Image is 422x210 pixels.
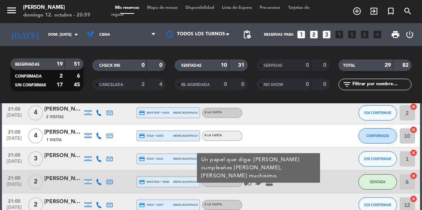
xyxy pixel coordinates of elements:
span: SIN CONFIRMAR [15,83,46,87]
i: looks_two [309,30,319,40]
i: looks_6 [360,30,370,40]
span: Pre-acceso [256,6,284,10]
span: [DATE] [5,159,24,168]
i: looks_3 [322,30,332,40]
strong: 10 [221,63,227,68]
i: [DATE] [6,26,44,43]
span: mercadopago [173,202,198,207]
i: add_circle_outline [352,7,362,16]
i: turned_in_not [386,7,395,16]
span: visa * 6393 [139,133,163,139]
i: looks_5 [347,30,357,40]
i: power_settings_new [405,30,414,39]
button: menu [6,5,17,19]
div: [PERSON_NAME] [44,128,83,137]
span: 21:00 [5,127,24,136]
div: [PERSON_NAME] [23,4,90,12]
div: Un papel que diga: [PERSON_NAME] cumpleaños [PERSON_NAME], [PERSON_NAME] muchisimo. [201,156,316,180]
i: credit_card [139,110,145,116]
input: Filtrar por nombre... [352,80,411,89]
span: NO SHOW [264,83,283,87]
i: cancel [410,103,418,111]
i: looks_one [296,30,306,40]
span: visa * 1007 [139,202,163,208]
span: CONFIRMADA [366,134,389,138]
span: 4 [28,105,43,121]
strong: 2 [60,73,63,79]
strong: 17 [57,82,63,88]
i: cancel [410,126,418,134]
span: mercadopago [173,133,198,138]
div: domingo 12. octubre - 20:59 [23,12,90,19]
span: mercadopago [173,156,198,161]
button: CONFIRMADA [359,128,397,144]
span: [DATE] [5,113,24,122]
strong: 82 [402,63,410,68]
span: RE AGENDADA [182,83,210,87]
span: RESERVADAS [15,63,40,66]
span: Lista de Espera [218,6,256,10]
i: credit_card [139,179,145,185]
i: cancel [410,195,418,203]
span: CANCELADA [99,83,123,87]
i: credit_card [139,202,145,208]
span: pending_actions [242,30,252,39]
i: credit_card [139,133,145,139]
span: 4 [28,128,43,144]
span: A LA CARTA [204,134,222,137]
i: filter_list [342,80,352,89]
span: mercadopago [173,179,198,184]
strong: 0 [224,82,227,87]
span: [DATE] [5,136,24,145]
i: search [403,7,412,16]
strong: 0 [142,63,145,68]
button: SIN CONFIRMAR [359,105,397,121]
span: 3 [28,151,43,167]
span: master * 6433 [139,110,169,116]
span: TOTAL [343,64,355,68]
span: master * 4685 [139,179,169,185]
strong: 51 [74,61,82,67]
span: 21:00 [5,173,24,182]
i: cancel [410,172,418,180]
span: [DATE] [5,182,24,191]
strong: 31 [238,63,246,68]
span: Mapa de mesas [143,6,182,10]
span: CONFIRMADA [15,74,42,78]
span: print [391,30,400,39]
div: [PERSON_NAME] [44,151,83,160]
i: exit_to_app [369,7,379,16]
div: LOG OUT [403,23,416,46]
div: [PERSON_NAME] [44,174,83,183]
strong: 0 [159,63,164,68]
strong: 0 [323,82,328,87]
strong: 0 [306,82,309,87]
span: 2 Visitas [46,114,64,120]
strong: 0 [241,82,246,87]
span: 2 [28,174,43,190]
div: [PERSON_NAME] [44,197,83,206]
span: SIN CONFIRMAR [364,203,391,207]
span: Mis reservas [111,6,143,10]
i: credit_card [139,156,145,162]
span: 21:00 [5,104,24,113]
strong: 2 [142,82,145,87]
strong: 6 [77,73,82,79]
span: Cena [99,33,110,37]
strong: 4 [159,82,164,87]
button: SENTADA [359,174,397,190]
span: A LA CARTA [204,203,222,206]
strong: 45 [74,82,82,88]
strong: 0 [306,63,309,68]
span: 21:00 [5,196,24,205]
i: looks_4 [334,30,344,40]
strong: 0 [323,63,328,68]
button: SIN CONFIRMAR [359,151,397,167]
i: arrow_drop_down [72,30,81,39]
i: menu [6,5,17,16]
span: 21:00 [5,150,24,159]
span: 1 Visita [46,137,62,143]
span: SIN CONFIRMAR [364,111,391,115]
span: A LA CARTA [204,111,222,114]
span: visa * 6231 [139,156,163,162]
